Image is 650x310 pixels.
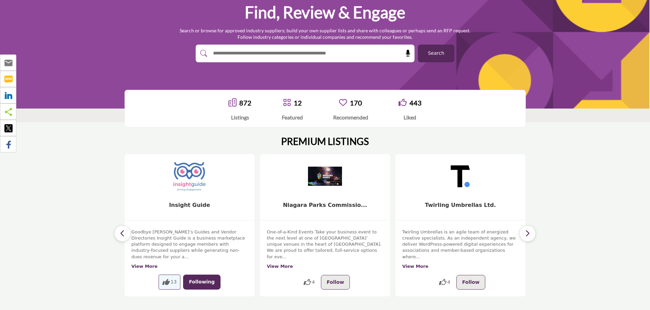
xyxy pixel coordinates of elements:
div: Listings [228,113,251,121]
img: Twirling Umbrellas Ltd. [443,159,477,193]
span: 4 [447,279,450,286]
h1: Find, Review & Engage [245,2,405,23]
span: 4 [312,279,315,286]
button: Search [418,45,454,62]
button: Follow [321,275,350,290]
div: Twirling Umbrellas is an agile team of energized creative specialists. As an independent agency, ... [402,229,519,270]
a: View More [267,264,293,269]
div: Recommended [333,113,368,121]
a: Twirling Umbrellas Ltd. [425,202,496,208]
span: Search [428,50,444,57]
p: Search or browse for approved industry suppliers; build your own supplier lists and share with co... [180,27,470,40]
div: One-of-a-Kind Events Take your business event to the next level at one of [GEOGRAPHIC_DATA]’ uniq... [267,229,383,270]
img: Insight Guide [173,159,207,193]
div: Featured [282,113,303,121]
span: Following [189,279,215,284]
div: Liked [399,113,422,121]
a: Niagara Parks Commissio... [283,202,367,208]
h2: PREMIUM LISTINGS [281,136,369,147]
span: Follow [327,279,344,285]
a: Go to Featured [283,98,291,108]
img: Niagara Parks Commissio... [308,159,342,193]
span: 13 [170,278,177,285]
i: Go to Liked [399,98,407,107]
span: Follow [462,279,480,285]
a: View More [402,264,428,269]
a: 12 [294,99,302,107]
button: Follow [456,275,485,290]
a: View More [131,264,158,269]
a: 872 [239,99,251,107]
a: 443 [409,99,422,107]
div: Goodbye [PERSON_NAME]’s Guides and Vendor Directories Insight Guide is a business marketplace pla... [131,229,248,270]
a: 170 [350,99,362,107]
button: Following [183,275,221,290]
a: Insight Guide [169,202,210,208]
a: Go to Recommended [339,98,347,108]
